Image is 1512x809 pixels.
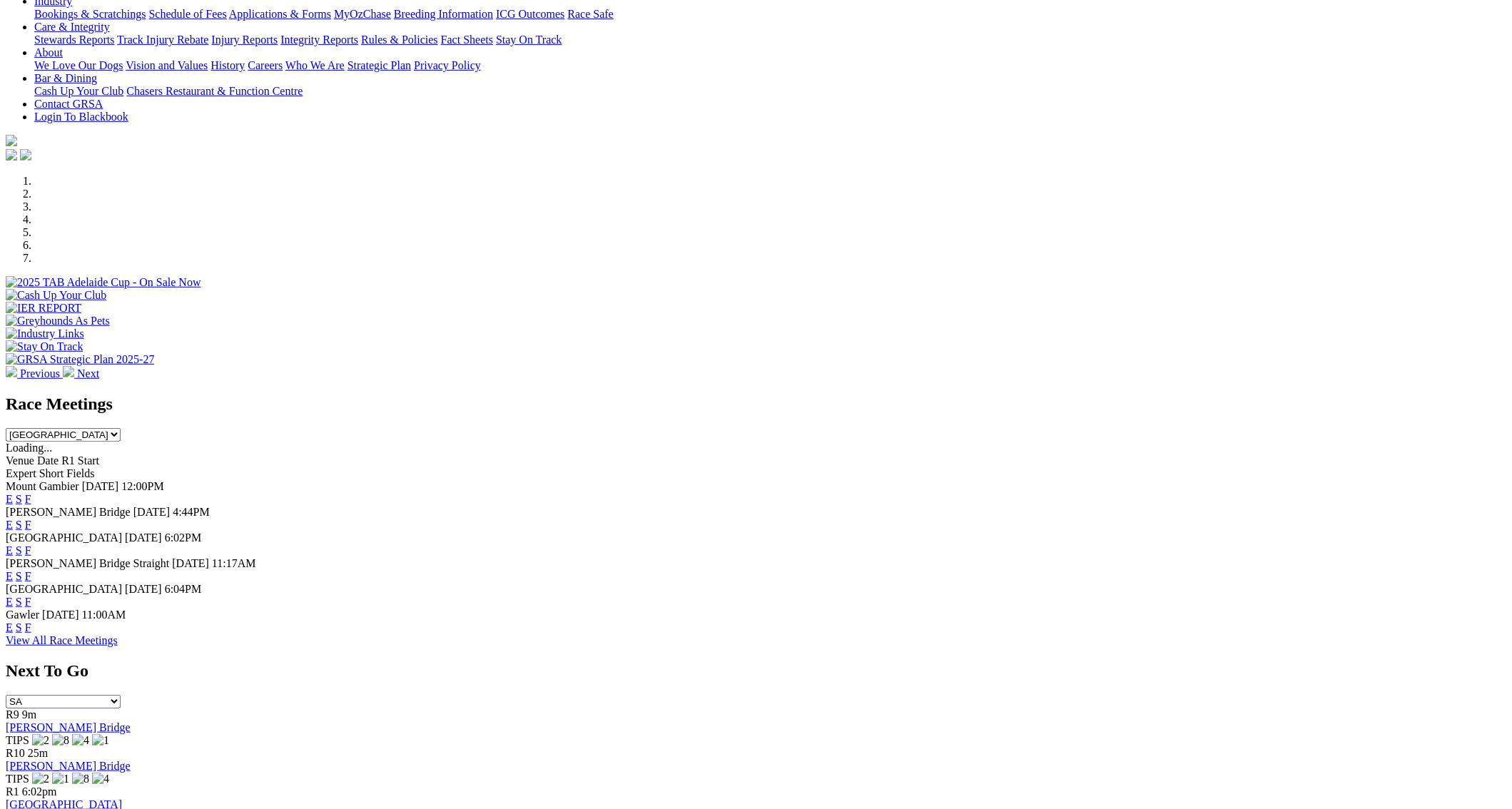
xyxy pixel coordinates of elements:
[22,785,57,798] span: 6:02pm
[125,583,162,595] span: [DATE]
[6,785,19,798] span: R1
[16,621,22,634] a: S
[34,34,1506,46] div: Care & Integrity
[6,734,29,746] span: TIPS
[16,519,22,531] a: S
[6,366,17,377] img: chevron-left-pager-white.svg
[6,634,118,646] a: View All Race Meetings
[34,98,103,110] a: Contact GRSA
[22,708,36,721] span: 9m
[82,480,119,492] span: [DATE]
[39,467,64,479] span: Short
[334,8,391,20] a: MyOzChase
[414,59,481,71] a: Privacy Policy
[52,734,69,747] img: 8
[6,661,1506,681] h2: Next To Go
[34,72,97,84] a: Bar & Dining
[16,544,22,556] a: S
[34,21,110,33] a: Care & Integrity
[6,747,25,759] span: R10
[6,721,131,733] a: [PERSON_NAME] Bridge
[126,85,303,97] a: Chasers Restaurant & Function Centre
[77,367,99,380] span: Next
[148,8,226,20] a: Schedule of Fees
[6,327,84,340] img: Industry Links
[34,8,1506,21] div: Industry
[32,773,49,785] img: 2
[34,59,123,71] a: We Love Our Dogs
[32,734,49,747] img: 2
[6,315,110,327] img: Greyhounds As Pets
[6,442,52,454] span: Loading...
[6,302,81,315] img: IER REPORT
[34,34,114,46] a: Stewards Reports
[6,276,201,289] img: 2025 TAB Adelaide Cup - On Sale Now
[6,506,131,518] span: [PERSON_NAME] Bridge
[6,760,131,772] a: [PERSON_NAME] Bridge
[34,111,128,123] a: Login To Blackbook
[28,747,48,759] span: 25m
[121,480,164,492] span: 12:00PM
[133,506,171,518] span: [DATE]
[165,531,202,544] span: 6:02PM
[173,506,210,518] span: 4:44PM
[212,557,256,569] span: 11:17AM
[6,708,19,721] span: R9
[6,773,29,785] span: TIPS
[34,8,146,20] a: Bookings & Scratchings
[285,59,345,71] a: Who We Are
[6,467,36,479] span: Expert
[34,46,63,58] a: About
[567,8,613,20] a: Race Safe
[25,596,31,608] a: F
[361,34,438,46] a: Rules & Policies
[16,493,22,505] a: S
[42,609,79,621] span: [DATE]
[6,289,106,302] img: Cash Up Your Club
[229,8,331,20] a: Applications & Forms
[280,34,358,46] a: Integrity Reports
[52,773,69,785] img: 1
[496,8,564,20] a: ICG Outcomes
[20,149,31,161] img: twitter.svg
[6,570,13,582] a: E
[6,531,122,544] span: [GEOGRAPHIC_DATA]
[6,454,34,467] span: Venue
[20,367,60,380] span: Previous
[347,59,411,71] a: Strategic Plan
[172,557,209,569] span: [DATE]
[210,59,245,71] a: History
[72,773,89,785] img: 8
[211,34,278,46] a: Injury Reports
[16,570,22,582] a: S
[6,395,1506,414] h2: Race Meetings
[6,493,13,505] a: E
[125,531,162,544] span: [DATE]
[441,34,493,46] a: Fact Sheets
[6,596,13,608] a: E
[92,734,109,747] img: 1
[6,609,39,621] span: Gawler
[66,467,94,479] span: Fields
[6,340,83,353] img: Stay On Track
[6,583,122,595] span: [GEOGRAPHIC_DATA]
[16,596,22,608] a: S
[25,519,31,531] a: F
[25,544,31,556] a: F
[6,367,63,380] a: Previous
[25,621,31,634] a: F
[6,519,13,531] a: E
[61,454,99,467] span: R1 Start
[34,85,123,97] a: Cash Up Your Club
[37,454,59,467] span: Date
[25,570,31,582] a: F
[82,609,126,621] span: 11:00AM
[92,773,109,785] img: 4
[394,8,493,20] a: Breeding Information
[63,367,99,380] a: Next
[6,149,17,161] img: facebook.svg
[6,480,79,492] span: Mount Gambier
[6,544,13,556] a: E
[34,85,1506,98] div: Bar & Dining
[25,493,31,505] a: F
